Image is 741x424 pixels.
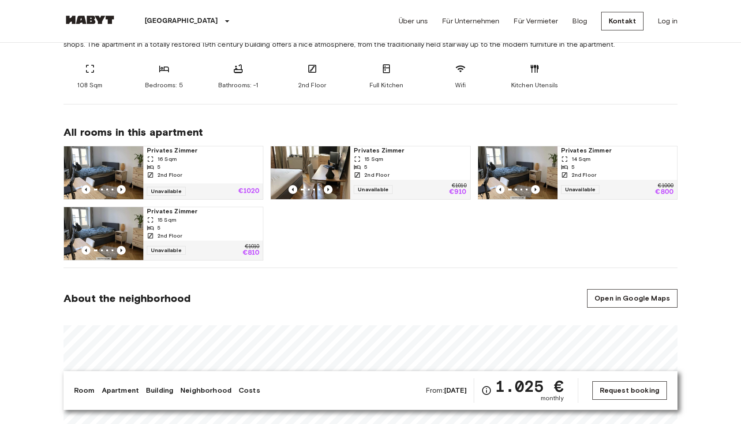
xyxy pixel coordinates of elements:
span: Privates Zimmer [354,146,466,155]
a: Für Unternehmen [442,16,499,26]
a: Log in [658,16,677,26]
button: Previous image [496,185,505,194]
span: 2nd Floor [157,171,182,179]
span: Privates Zimmer [147,207,259,216]
span: 2nd Floor [572,171,596,179]
span: 16 Sqm [157,155,177,163]
p: [GEOGRAPHIC_DATA] [145,16,218,26]
a: Marketing picture of unit DE-02-024-001-01HFPrevious imagePrevious imagePrivates Zimmer15 Sqm52nd... [64,207,263,260]
a: Neighborhood [180,385,232,396]
p: €800 [655,189,674,196]
img: Marketing picture of unit DE-02-024-001-04HF [271,146,350,199]
button: Previous image [117,185,126,194]
span: 2nd Floor [157,232,182,240]
span: monthly [541,394,564,403]
span: Wifi [455,81,466,90]
p: €1010 [245,244,260,249]
button: Previous image [288,185,297,194]
span: Unavailable [561,185,600,194]
img: Marketing picture of unit DE-02-024-001-05HF [64,146,143,199]
a: Für Vermieter [513,16,558,26]
svg: Check cost overview for full price breakdown. Please note that discounts apply to new joiners onl... [481,385,492,396]
span: 15 Sqm [364,155,383,163]
button: Previous image [531,185,540,194]
span: Kitchen Utensils [511,81,558,90]
span: 1.025 € [495,378,564,394]
a: Kontakt [601,12,644,30]
span: 5 [572,163,575,171]
img: Marketing picture of unit DE-02-024-001-02HF [478,146,558,199]
button: Previous image [82,185,90,194]
span: Full Kitchen [370,81,404,90]
p: €810 [243,249,260,257]
a: Marketing picture of unit DE-02-024-001-04HFPrevious imagePrevious imagePrivates Zimmer15 Sqm52nd... [270,146,470,200]
button: Previous image [117,246,126,255]
span: Unavailable [354,185,393,194]
a: Apartment [102,385,139,396]
button: Previous image [82,246,90,255]
span: 2nd Floor [298,81,326,90]
span: 15 Sqm [157,216,176,224]
p: €1020 [238,188,260,195]
a: Blog [572,16,587,26]
a: Marketing picture of unit DE-02-024-001-02HFPrevious imagePrevious imagePrivates Zimmer14 Sqm52nd... [478,146,677,200]
span: Unavailable [147,187,186,196]
a: Marketing picture of unit DE-02-024-001-05HFPrevious imagePrevious imagePrivates Zimmer16 Sqm52nd... [64,146,263,200]
img: Habyt [64,15,116,24]
a: Building [146,385,173,396]
a: Über uns [399,16,428,26]
button: Previous image [324,185,333,194]
span: 108 Sqm [77,81,102,90]
a: Costs [239,385,260,396]
a: Room [74,385,95,396]
span: About the neighborhood [64,292,191,305]
span: Bedrooms: 5 [145,81,183,90]
span: 5 [157,224,161,232]
a: Open in Google Maps [587,289,677,308]
p: €1010 [452,183,467,189]
span: 2nd Floor [364,171,389,179]
span: 14 Sqm [572,155,591,163]
span: Unavailable [147,246,186,255]
span: Privates Zimmer [561,146,674,155]
span: 5 [364,163,367,171]
img: Marketing picture of unit DE-02-024-001-01HF [64,207,143,260]
span: Bathrooms: -1 [218,81,258,90]
a: Request booking [592,381,667,400]
span: Privates Zimmer [147,146,259,155]
p: €910 [449,189,467,196]
span: From: [426,386,467,395]
p: €1000 [658,183,674,189]
span: 5 [157,163,161,171]
b: [DATE] [444,386,467,394]
span: All rooms in this apartment [64,126,677,139]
